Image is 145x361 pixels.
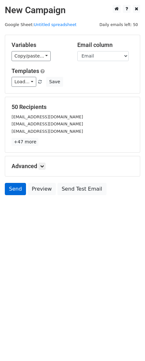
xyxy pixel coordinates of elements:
[46,77,63,87] button: Save
[12,114,83,119] small: [EMAIL_ADDRESS][DOMAIN_NAME]
[12,129,83,134] small: [EMAIL_ADDRESS][DOMAIN_NAME]
[57,183,106,195] a: Send Test Email
[12,122,83,126] small: [EMAIL_ADDRESS][DOMAIN_NAME]
[12,68,39,74] a: Templates
[77,41,133,49] h5: Email column
[12,104,133,111] h5: 50 Recipients
[5,183,26,195] a: Send
[12,77,36,87] a: Load...
[12,41,68,49] h5: Variables
[28,183,56,195] a: Preview
[12,138,38,146] a: +47 more
[5,5,140,16] h2: New Campaign
[12,51,51,61] a: Copy/paste...
[113,330,145,361] iframe: Chat Widget
[5,22,77,27] small: Google Sheet:
[34,22,76,27] a: Untitled spreadsheet
[97,21,140,28] span: Daily emails left: 50
[97,22,140,27] a: Daily emails left: 50
[12,163,133,170] h5: Advanced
